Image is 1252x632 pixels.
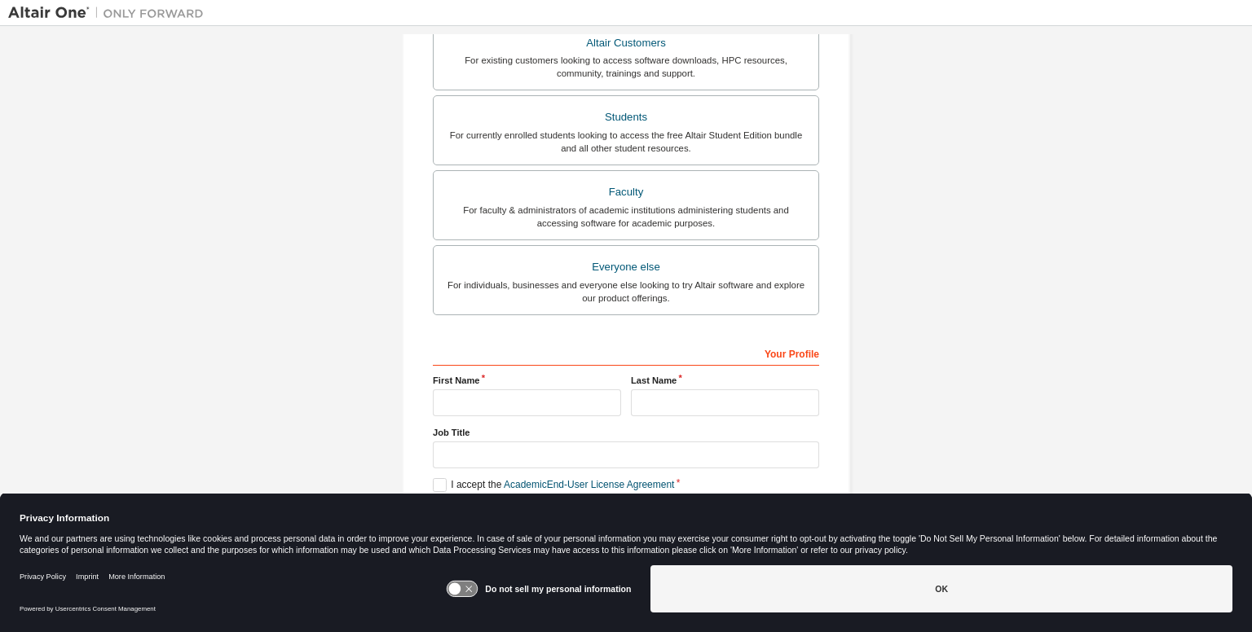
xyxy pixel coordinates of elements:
div: For individuals, businesses and everyone else looking to try Altair software and explore our prod... [443,279,809,305]
div: Everyone else [443,256,809,279]
div: Students [443,106,809,129]
img: Altair One [8,5,212,21]
div: Faculty [443,181,809,204]
div: For faculty & administrators of academic institutions administering students and accessing softwa... [443,204,809,230]
div: For existing customers looking to access software downloads, HPC resources, community, trainings ... [443,54,809,80]
div: Altair Customers [443,32,809,55]
div: For currently enrolled students looking to access the free Altair Student Edition bundle and all ... [443,129,809,155]
label: Job Title [433,426,819,439]
div: Your Profile [433,340,819,366]
label: First Name [433,374,621,387]
label: I accept the [433,478,674,492]
a: Academic End-User License Agreement [504,479,674,490]
label: Last Name [631,374,819,387]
